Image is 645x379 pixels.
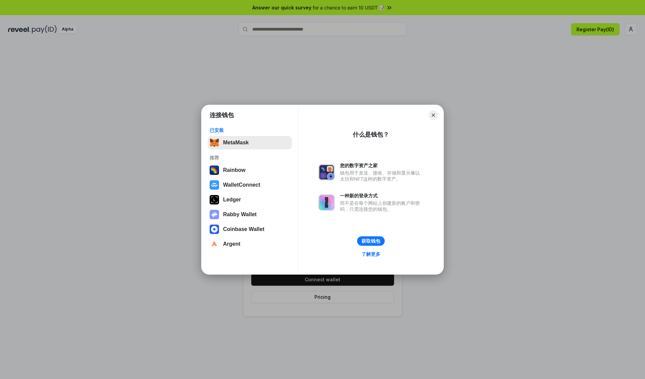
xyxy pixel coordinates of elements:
[340,170,423,182] div: 钱包用于发送、接收、存储和显示像以太坊和NFT这样的数字资产。
[208,193,292,206] button: Ledger
[208,136,292,149] button: MetaMask
[223,241,241,247] div: Argent
[210,239,219,249] img: svg+xml,%3Csvg%20width%3D%2228%22%20height%3D%2228%22%20viewBox%3D%220%200%2028%2028%22%20fill%3D...
[340,193,423,199] div: 一种新的登录方式
[361,251,380,257] div: 了解更多
[208,178,292,192] button: WalletConnect
[210,195,219,204] img: svg+xml,%3Csvg%20xmlns%3D%22http%3A%2F%2Fwww.w3.org%2F2000%2Fsvg%22%20width%3D%2228%22%20height%3...
[223,167,246,173] div: Rainbow
[357,250,384,258] a: 了解更多
[210,225,219,234] img: svg+xml,%3Csvg%20width%3D%2228%22%20height%3D%2228%22%20viewBox%3D%220%200%2028%2028%22%20fill%3D...
[340,162,423,169] div: 您的数字资产之家
[210,138,219,147] img: svg+xml,%3Csvg%20fill%3D%22none%22%20height%3D%2233%22%20viewBox%3D%220%200%2035%2033%22%20width%...
[208,208,292,221] button: Rabby Wallet
[223,211,257,218] div: Rabby Wallet
[353,131,389,139] div: 什么是钱包？
[429,110,438,120] button: Close
[361,238,380,244] div: 获取钱包
[318,164,335,180] img: svg+xml,%3Csvg%20xmlns%3D%22http%3A%2F%2Fwww.w3.org%2F2000%2Fsvg%22%20fill%3D%22none%22%20viewBox...
[210,165,219,175] img: svg+xml,%3Csvg%20width%3D%22120%22%20height%3D%22120%22%20viewBox%3D%220%200%20120%20120%22%20fil...
[208,237,292,251] button: Argent
[208,163,292,177] button: Rainbow
[318,194,335,210] img: svg+xml,%3Csvg%20xmlns%3D%22http%3A%2F%2Fwww.w3.org%2F2000%2Fsvg%22%20fill%3D%22none%22%20viewBox...
[210,127,290,133] div: 已安装
[223,140,249,146] div: MetaMask
[357,236,385,246] button: 获取钱包
[210,111,234,119] h1: 连接钱包
[208,223,292,236] button: Coinbase Wallet
[210,210,219,219] img: svg+xml,%3Csvg%20xmlns%3D%22http%3A%2F%2Fwww.w3.org%2F2000%2Fsvg%22%20fill%3D%22none%22%20viewBox...
[223,197,241,203] div: Ledger
[210,155,290,161] div: 推荐
[223,182,260,188] div: WalletConnect
[223,226,264,232] div: Coinbase Wallet
[210,180,219,190] img: svg+xml,%3Csvg%20width%3D%2228%22%20height%3D%2228%22%20viewBox%3D%220%200%2028%2028%22%20fill%3D...
[340,200,423,212] div: 而不是在每个网站上创建新的账户和密码，只需连接您的钱包。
